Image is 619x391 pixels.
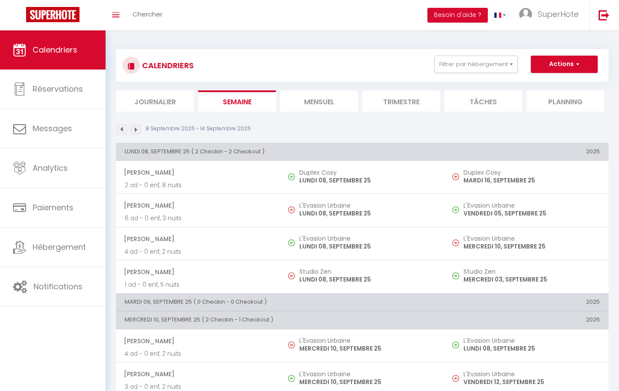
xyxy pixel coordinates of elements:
img: NO IMAGE [288,206,295,213]
img: NO IMAGE [452,272,459,279]
h5: L'Evasion Urbaine [299,371,436,378]
span: [PERSON_NAME] [124,231,271,247]
img: Super Booking [26,7,79,22]
span: [PERSON_NAME] [124,333,271,349]
p: MERCREDI 10, SEPTEMBRE 25 [463,242,600,251]
p: MERCREDI 10, SEPTEMBRE 25 [299,344,436,353]
button: Ouvrir le widget de chat LiveChat [7,3,33,30]
span: SuperHote [538,9,579,20]
li: Mensuel [280,90,358,112]
h5: Duplex Cosy [299,169,436,176]
span: Analytics [33,162,68,173]
h5: L'Evasion Urbaine [299,235,436,242]
th: 2025 [444,311,609,329]
button: Filtrer par hébergement [434,56,518,73]
span: Messages [33,123,72,134]
li: Journalier [116,90,194,112]
img: NO IMAGE [452,341,459,348]
th: 2025 [444,293,609,311]
p: VENDREDI 05, SEPTEMBRE 25 [463,209,600,218]
span: Réservations [33,83,83,94]
th: MERCREDI 10, SEPTEMBRE 25 ( 2 Checkin - 1 Checkout ) [116,311,444,329]
h5: L'Evasion Urbaine [299,337,436,344]
p: MERCREDI 10, SEPTEMBRE 25 [299,378,436,387]
h5: L'Evasion Urbaine [463,337,600,344]
span: Notifications [33,281,83,292]
li: Trimestre [362,90,440,112]
p: 1 ad - 0 enf, 5 nuits [125,280,271,289]
button: Actions [531,56,598,73]
button: Besoin d'aide ? [427,8,488,23]
h5: L'Evasion Urbaine [463,235,600,242]
span: Paiements [33,202,73,213]
p: 6 ad - 0 enf, 3 nuits [125,214,271,223]
p: LUNDI 08, SEPTEMBRE 25 [299,209,436,218]
li: Semaine [198,90,276,112]
p: 2 ad - 0 enf, 8 nuits [125,181,271,190]
th: MARDI 09, SEPTEMBRE 25 ( 0 Checkin - 0 Checkout ) [116,293,444,311]
span: Calendriers [33,44,77,55]
span: [PERSON_NAME] [124,366,271,382]
span: Hébergement [33,242,86,252]
p: MERCREDI 03, SEPTEMBRE 25 [463,275,600,284]
li: Tâches [444,90,522,112]
img: NO IMAGE [452,173,459,180]
img: ... [519,8,532,21]
span: [PERSON_NAME] [124,264,271,280]
p: LUNDI 08, SEPTEMBRE 25 [299,176,436,185]
h5: Studio Zen [463,268,600,275]
p: LUNDI 08, SEPTEMBRE 25 [299,242,436,251]
h5: L'Evasion Urbaine [463,202,600,209]
h3: CALENDRIERS [140,56,194,75]
img: NO IMAGE [452,206,459,213]
p: LUNDI 08, SEPTEMBRE 25 [299,275,436,284]
p: 4 ad - 0 enf, 2 nuits [125,247,271,256]
img: NO IMAGE [288,341,295,348]
th: 2025 [444,143,609,160]
img: NO IMAGE [452,375,459,382]
h5: Duplex Cosy [463,169,600,176]
img: NO IMAGE [452,239,459,246]
span: [PERSON_NAME] [124,164,271,181]
h5: L'Evasion Urbaine [463,371,600,378]
p: VENDREDI 12, SEPTEMBRE 25 [463,378,600,387]
span: Chercher [132,10,162,19]
h5: L'Evasion Urbaine [299,202,436,209]
p: 4 ad - 0 enf, 2 nuits [125,349,271,358]
h5: Studio Zen [299,268,436,275]
p: 8 Septembre 2025 - 14 Septembre 2025 [146,125,251,133]
span: [PERSON_NAME] [124,197,271,214]
th: LUNDI 08, SEPTEMBRE 25 ( 2 Checkin - 2 Checkout ) [116,143,444,160]
p: MARDI 16, SEPTEMBRE 25 [463,176,600,185]
p: LUNDI 08, SEPTEMBRE 25 [463,344,600,353]
img: NO IMAGE [288,272,295,279]
img: logout [599,10,609,20]
li: Planning [526,90,604,112]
